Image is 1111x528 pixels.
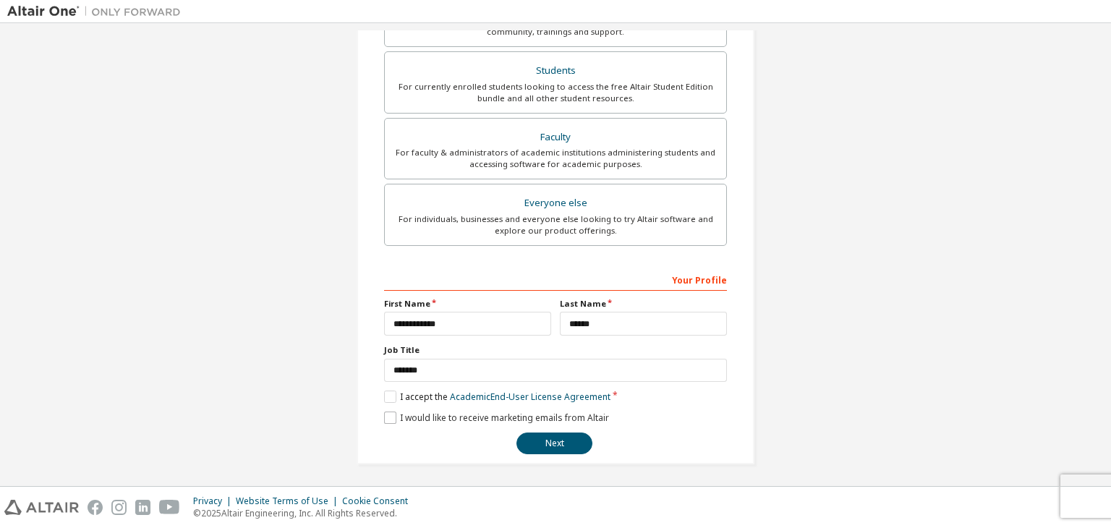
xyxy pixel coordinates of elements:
div: Students [393,61,718,81]
label: I accept the [384,391,610,403]
div: Everyone else [393,193,718,213]
div: For faculty & administrators of academic institutions administering students and accessing softwa... [393,147,718,170]
div: Privacy [193,495,236,507]
img: youtube.svg [159,500,180,515]
label: Job Title [384,344,727,356]
label: First Name [384,298,551,310]
button: Next [516,433,592,454]
div: Cookie Consent [342,495,417,507]
img: instagram.svg [111,500,127,515]
div: For individuals, businesses and everyone else looking to try Altair software and explore our prod... [393,213,718,237]
img: facebook.svg [88,500,103,515]
div: For currently enrolled students looking to access the free Altair Student Edition bundle and all ... [393,81,718,104]
img: Altair One [7,4,188,19]
div: Website Terms of Use [236,495,342,507]
a: Academic End-User License Agreement [450,391,610,403]
img: linkedin.svg [135,500,150,515]
div: Your Profile [384,268,727,291]
img: altair_logo.svg [4,500,79,515]
p: © 2025 Altair Engineering, Inc. All Rights Reserved. [193,507,417,519]
label: Last Name [560,298,727,310]
label: I would like to receive marketing emails from Altair [384,412,609,424]
div: Faculty [393,127,718,148]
